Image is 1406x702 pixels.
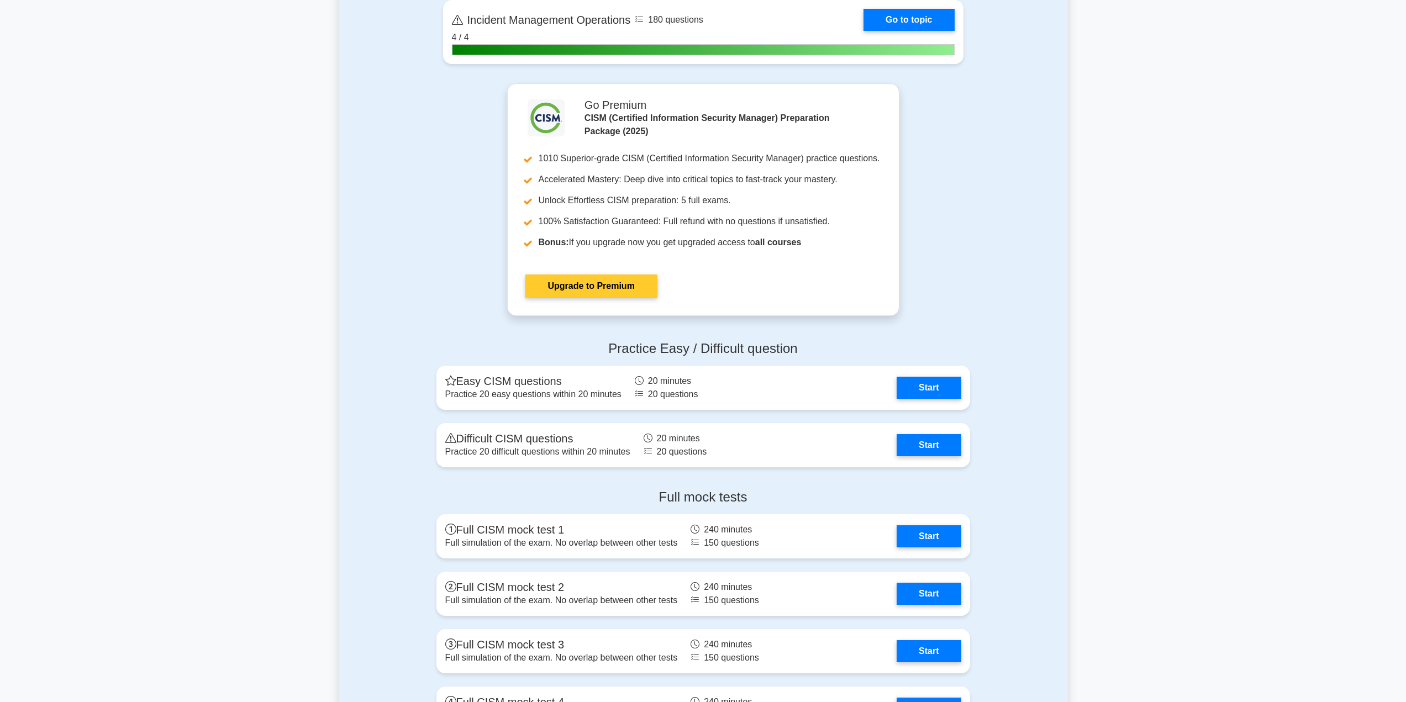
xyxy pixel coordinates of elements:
a: Start [897,640,961,662]
a: Start [897,434,961,456]
a: Start [897,525,961,547]
a: Start [897,583,961,605]
h4: Full mock tests [436,489,970,505]
a: Go to topic [863,9,954,31]
a: Start [897,377,961,399]
h4: Practice Easy / Difficult question [436,341,970,357]
a: Upgrade to Premium [525,275,657,298]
